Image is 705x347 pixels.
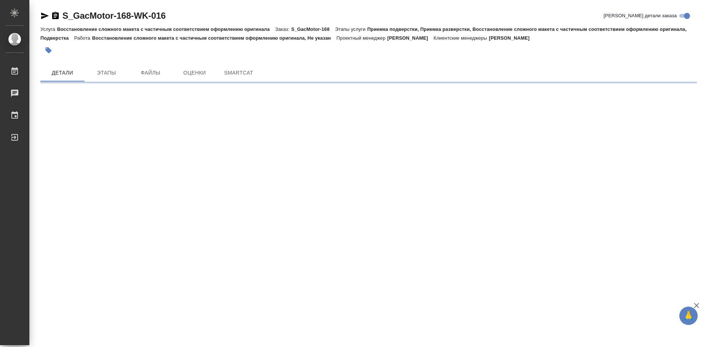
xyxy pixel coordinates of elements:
button: Скопировать ссылку для ЯМессенджера [40,11,49,20]
p: Работа [74,35,92,41]
button: 🙏 [679,307,698,325]
p: Восстановление сложного макета с частичным соответствием оформлению оригинала [57,26,275,32]
p: S_GacMotor-168 [291,26,335,32]
span: Оценки [177,68,212,77]
p: Заказ: [275,26,291,32]
p: [PERSON_NAME] [489,35,535,41]
button: Скопировать ссылку [51,11,60,20]
p: Восстановление сложного макета с частичным соответствием оформлению оригинала, Не указан [92,35,337,41]
span: Детали [45,68,80,77]
p: Этапы услуги [335,26,368,32]
p: Клиентские менеджеры [434,35,489,41]
span: SmartCat [221,68,256,77]
span: Этапы [89,68,124,77]
p: Услуга [40,26,57,32]
span: 🙏 [682,308,695,323]
a: S_GacMotor-168-WK-016 [62,11,166,21]
span: [PERSON_NAME] детали заказа [604,12,677,19]
p: Проектный менеджер [336,35,387,41]
button: Добавить тэг [40,42,57,58]
p: [PERSON_NAME] [387,35,434,41]
span: Файлы [133,68,168,77]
